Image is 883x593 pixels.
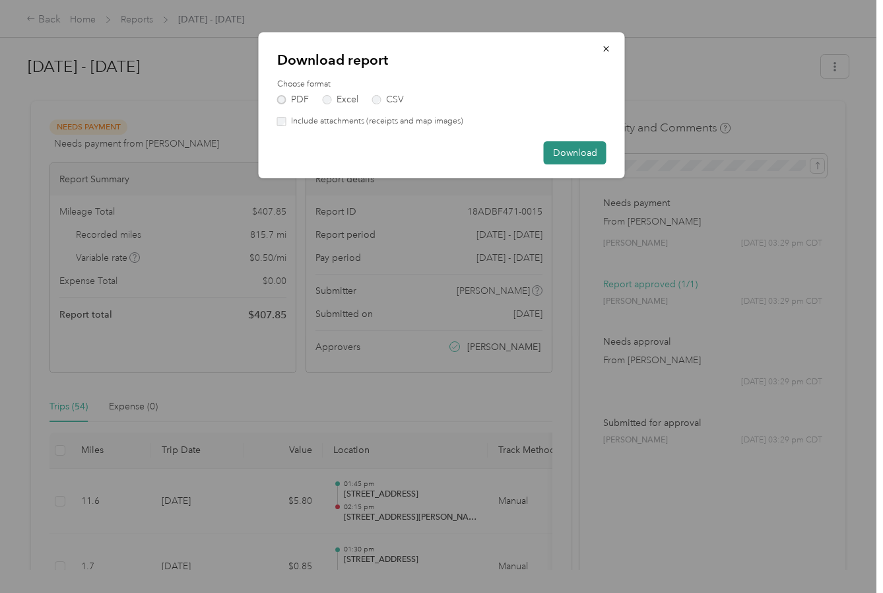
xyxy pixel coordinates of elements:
[544,141,606,164] button: Download
[809,519,883,593] iframe: Everlance-gr Chat Button Frame
[277,79,606,90] label: Choose format
[323,95,358,104] label: Excel
[277,51,606,69] p: Download report
[286,116,463,127] label: Include attachments (receipts and map images)
[372,95,404,104] label: CSV
[277,95,309,104] label: PDF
